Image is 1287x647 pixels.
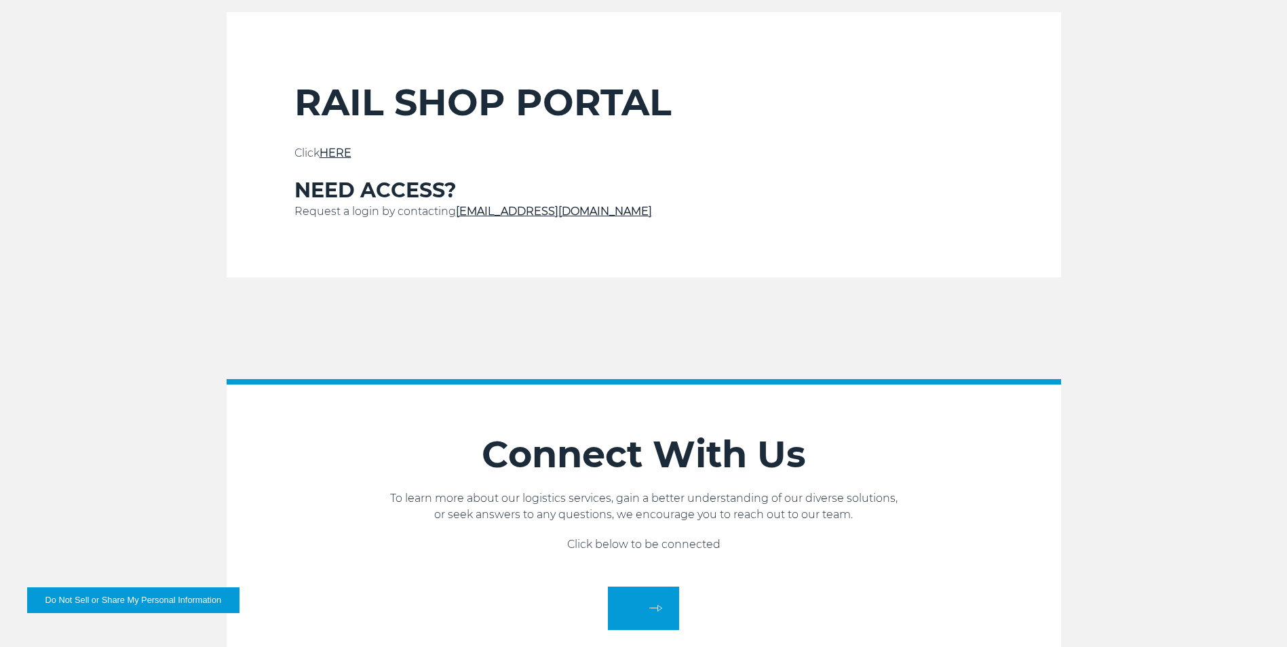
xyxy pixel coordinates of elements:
[456,205,652,218] a: [EMAIL_ADDRESS][DOMAIN_NAME]
[227,536,1061,553] p: Click below to be connected
[294,80,993,125] h2: RAIL SHOP PORTAL
[1219,582,1287,647] iframe: Chat Widget
[294,178,993,203] h3: NEED ACCESS?
[294,145,993,161] p: Click
[320,146,351,159] a: HERE
[294,203,993,220] p: Request a login by contacting
[227,490,1061,523] p: To learn more about our logistics services, gain a better understanding of our diverse solutions,...
[27,587,239,613] button: Do Not Sell or Share My Personal Information
[608,587,679,630] a: arrow arrow
[227,432,1061,477] h2: Connect With Us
